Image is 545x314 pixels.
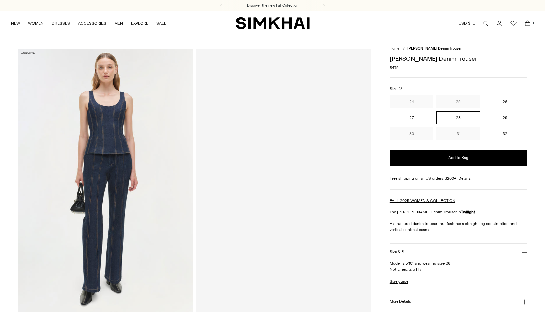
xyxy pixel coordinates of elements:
[390,46,527,52] nav: breadcrumbs
[390,95,433,108] button: 24
[461,210,475,214] strong: Twilight
[390,198,455,203] a: FALL 2025 WOMEN'S COLLECTION
[459,16,476,31] button: USD $
[390,111,433,124] button: 27
[493,17,506,30] a: Go to the account page
[390,293,527,310] button: More Details
[483,111,527,124] button: 29
[436,111,480,124] button: 28
[483,127,527,140] button: 32
[131,16,148,31] a: EXPLORE
[390,86,402,92] label: Size:
[507,17,520,30] a: Wishlist
[390,260,527,272] p: Model is 5'10" and wearing size 26 Not Lined, Zip Fly
[390,250,406,254] h3: Size & Fit
[436,95,480,108] button: 25
[390,150,527,166] button: Add to Bag
[390,65,399,71] span: $475
[531,20,537,26] span: 0
[156,16,166,31] a: SALE
[448,155,468,161] span: Add to Bag
[483,95,527,108] button: 26
[28,16,44,31] a: WOMEN
[390,56,527,62] h1: [PERSON_NAME] Denim Trouser
[398,87,402,91] span: 28
[18,49,194,312] img: Ansel Denim Trouser
[196,49,371,312] a: Ansel Denim Trouser
[52,16,70,31] a: DRESSES
[403,46,405,52] div: /
[436,127,480,140] button: 31
[390,175,527,181] div: Free shipping on all US orders $200+
[11,16,20,31] a: NEW
[458,175,471,181] a: Details
[479,17,492,30] a: Open search modal
[236,17,310,30] a: SIMKHAI
[390,46,399,51] a: Home
[390,299,411,304] h3: More Details
[407,46,462,51] span: [PERSON_NAME] Denim Trouser
[390,221,527,233] p: A structured denim trouser that features a straight leg construction and vertical contrast seams.
[390,209,527,215] p: The [PERSON_NAME] Denim Trouser in
[521,17,534,30] a: Open cart modal
[390,278,408,285] a: Size guide
[390,244,527,261] button: Size & Fit
[78,16,106,31] a: ACCESSORIES
[247,3,298,8] a: Discover the new Fall Collection
[390,127,433,140] button: 30
[114,16,123,31] a: MEN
